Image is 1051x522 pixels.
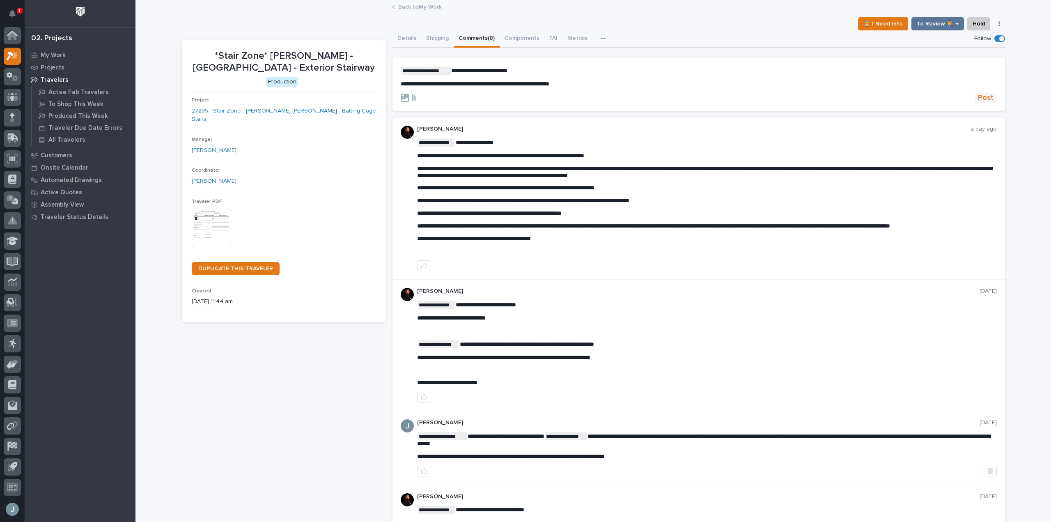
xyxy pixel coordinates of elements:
[417,392,431,402] button: like this post
[192,107,376,124] a: 27235 - Stair Zone - [PERSON_NAME] [PERSON_NAME] - Batting Cage Stairs
[48,136,85,144] p: All Travelers
[973,19,985,29] span: Hold
[398,2,442,11] a: Back toMy Work
[25,174,135,186] a: Automated Drawings
[18,8,21,14] p: 1
[48,101,103,108] p: To Shop This Week
[980,493,997,500] p: [DATE]
[980,419,997,426] p: [DATE]
[401,419,414,432] img: ACg8ocIJHU6JEmo4GV-3KL6HuSvSpWhSGqG5DdxF6tKpN6m2=s96-c
[421,30,454,48] button: Shipping
[417,493,980,500] p: [PERSON_NAME]
[192,297,376,306] p: [DATE] 11:44 am
[32,110,135,122] a: Produced This Week
[32,98,135,110] a: To Shop This Week
[4,5,21,22] button: Notifications
[48,89,109,96] p: Active Fab Travelers
[544,30,562,48] button: FAI
[562,30,592,48] button: Metrics
[48,113,108,120] p: Produced This Week
[401,493,414,506] img: zmKUmRVDQjmBLfnAs97p
[32,86,135,98] a: Active Fab Travelers
[41,76,69,84] p: Travelers
[25,211,135,223] a: Traveler Status Details
[417,126,971,133] p: [PERSON_NAME]
[984,466,997,476] button: Delete post
[192,137,212,142] span: Manager
[192,199,222,204] span: Traveler PDF
[4,501,21,518] button: users-avatar
[917,19,959,29] span: To Review 👨‍🏭 →
[192,50,376,74] p: *Stair Zone* [PERSON_NAME] - [GEOGRAPHIC_DATA] - Exterior Stairway
[192,177,236,186] a: [PERSON_NAME]
[41,214,108,221] p: Traveler Status Details
[454,30,500,48] button: Comments (8)
[392,30,421,48] button: Details
[192,146,236,155] a: [PERSON_NAME]
[25,186,135,198] a: Active Quotes
[41,201,84,209] p: Assembly View
[25,161,135,174] a: Onsite Calendar
[978,93,994,103] span: Post
[967,17,990,30] button: Hold
[41,152,72,159] p: Customers
[192,262,280,275] a: DUPLICATE THIS TRAVELER
[401,126,414,139] img: zmKUmRVDQjmBLfnAs97p
[417,419,980,426] p: [PERSON_NAME]
[192,98,209,103] span: Project
[974,35,991,42] p: Follow
[41,164,88,172] p: Onsite Calendar
[73,4,88,19] img: Workspace Logo
[198,266,273,271] span: DUPLICATE THIS TRAVELER
[971,126,997,133] p: a day ago
[192,289,211,294] span: Created
[25,198,135,211] a: Assembly View
[192,168,220,173] span: Coordinator
[48,124,122,132] p: Traveler Due Date Errors
[41,177,102,184] p: Automated Drawings
[41,189,82,196] p: Active Quotes
[975,93,997,103] button: Post
[266,77,298,87] div: Production
[25,74,135,86] a: Travelers
[911,17,964,30] button: To Review 👨‍🏭 →
[31,34,72,43] div: 02. Projects
[863,19,903,29] span: ⏳ I Need Info
[41,52,66,59] p: My Work
[401,288,414,301] img: zmKUmRVDQjmBLfnAs97p
[858,17,908,30] button: ⏳ I Need Info
[41,64,64,71] p: Projects
[32,134,135,145] a: All Travelers
[500,30,544,48] button: Components
[10,10,21,23] div: Notifications1
[25,61,135,74] a: Projects
[417,288,980,295] p: [PERSON_NAME]
[417,466,431,476] button: like this post
[417,260,431,271] button: like this post
[25,49,135,61] a: My Work
[32,122,135,133] a: Traveler Due Date Errors
[980,288,997,295] p: [DATE]
[25,149,135,161] a: Customers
